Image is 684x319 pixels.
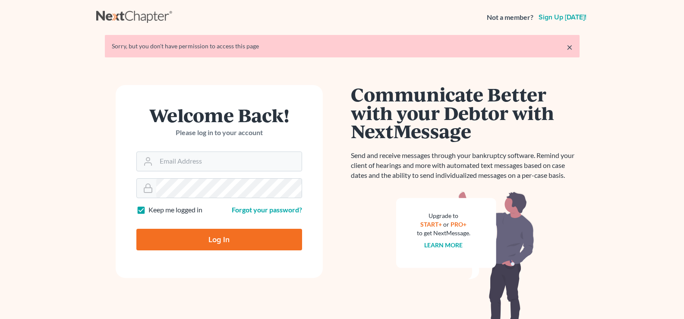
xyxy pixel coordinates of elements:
a: × [567,42,573,52]
a: Forgot your password? [232,205,302,214]
input: Email Address [156,152,302,171]
input: Log In [136,229,302,250]
a: Sign up [DATE]! [537,14,588,21]
a: PRO+ [451,221,467,228]
h1: Communicate Better with your Debtor with NextMessage [351,85,580,140]
label: Keep me logged in [148,205,202,215]
a: START+ [420,221,442,228]
strong: Not a member? [487,13,533,22]
p: Please log in to your account [136,128,302,138]
div: Sorry, but you don't have permission to access this page [112,42,573,51]
div: to get NextMessage. [417,229,470,237]
div: Upgrade to [417,212,470,220]
h1: Welcome Back! [136,106,302,124]
span: or [443,221,449,228]
p: Send and receive messages through your bankruptcy software. Remind your client of hearings and mo... [351,151,580,180]
a: Learn more [424,241,463,249]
